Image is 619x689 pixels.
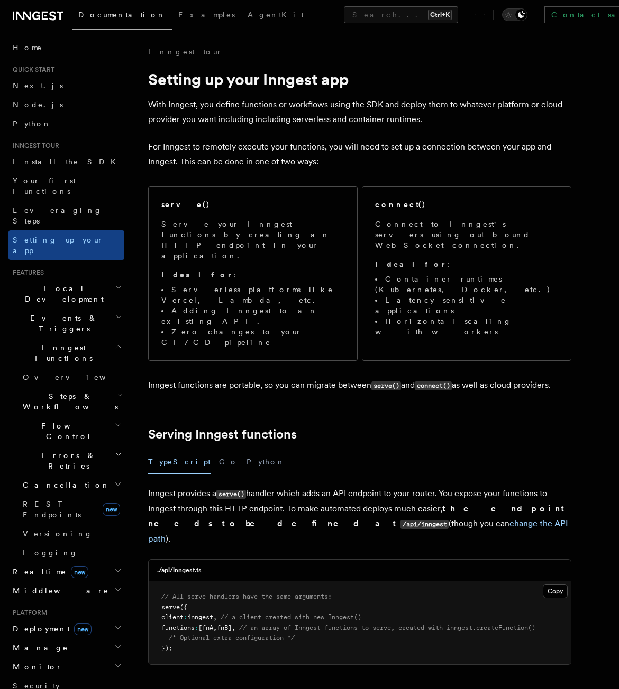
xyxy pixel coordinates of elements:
button: Monitor [8,657,124,676]
span: /* Optional extra configuration */ [169,634,295,641]
span: : [195,624,198,631]
strong: Ideal for [161,271,233,279]
code: connect() [415,381,452,390]
li: Container runtimes (Kubernetes, Docker, etc.) [375,274,558,295]
span: Node.js [13,100,63,109]
span: Setting up your app [13,236,104,255]
a: Your first Functions [8,171,124,201]
button: Manage [8,638,124,657]
p: : [161,269,344,280]
span: Middleware [8,585,109,596]
span: : [184,613,187,621]
span: [fnA [198,624,213,631]
a: Serving Inngest functions [148,427,297,442]
a: Leveraging Steps [8,201,124,230]
button: Python [247,450,285,474]
a: serve()Serve your Inngest functions by creating an HTTP endpoint in your application.Ideal for:Se... [148,186,358,361]
span: REST Endpoints [23,500,81,519]
span: Install the SDK [13,157,122,166]
p: Inngest functions are portable, so you can migrate between and as well as cloud providers. [148,378,571,393]
span: inngest [187,613,213,621]
span: serve [161,603,180,611]
a: Documentation [72,3,172,30]
span: Quick start [8,66,54,74]
button: Realtimenew [8,562,124,581]
a: Python [8,114,124,133]
span: // an array of Inngest functions to serve, created with inngest.createFunction() [239,624,535,631]
button: Cancellation [19,476,124,495]
li: Latency sensitive applications [375,295,558,316]
p: : [375,259,558,269]
li: Serverless platforms like Vercel, Lambda, etc. [161,284,344,305]
span: Home [13,42,42,53]
span: client [161,613,184,621]
button: Steps & Workflows [19,387,124,416]
span: Monitor [8,662,62,672]
button: Search...Ctrl+K [344,6,458,23]
span: new [71,566,88,578]
h3: ./api/inngest.ts [157,566,202,574]
a: Overview [19,368,124,387]
span: Cancellation [19,480,110,490]
span: Deployment [8,623,92,634]
button: Middleware [8,581,124,600]
span: Flow Control [19,421,115,442]
p: Connect to Inngest's servers using out-bound WebSocket connection. [375,219,558,250]
span: Python [13,119,51,128]
span: Next.js [13,81,63,90]
a: Next.js [8,76,124,95]
h2: serve() [161,199,210,210]
p: Serve your Inngest functions by creating an HTTP endpoint in your application. [161,219,344,261]
button: Flow Control [19,416,124,446]
a: Versioning [19,524,124,543]
span: }); [161,645,172,652]
h1: Setting up your Inngest app [148,70,571,89]
a: AgentKit [241,3,310,29]
button: Toggle dark mode [502,8,527,21]
span: , [213,624,217,631]
button: Local Development [8,279,124,309]
strong: Ideal for [375,260,447,268]
a: Install the SDK [8,152,124,171]
span: Your first Functions [13,176,76,195]
a: Logging [19,543,124,562]
span: functions [161,624,195,631]
span: Logging [23,548,78,557]
button: TypeScript [148,450,211,474]
p: Inngest provides a handler which adds an API endpoint to your router. You expose your functions t... [148,486,571,546]
button: Inngest Functions [8,338,124,368]
a: Home [8,38,124,57]
li: Adding Inngest to an existing API. [161,305,344,327]
span: Local Development [8,283,115,304]
span: // All serve handlers have the same arguments: [161,593,332,600]
span: Overview [23,373,132,381]
p: With Inngest, you define functions or workflows using the SDK and deploy them to whatever platfor... [148,97,571,127]
span: Inngest Functions [8,342,114,364]
span: fnB] [217,624,232,631]
span: Documentation [78,11,166,19]
kbd: Ctrl+K [428,10,452,20]
span: Leveraging Steps [13,206,102,225]
span: Inngest tour [8,142,59,150]
a: Node.js [8,95,124,114]
span: Manage [8,643,68,653]
button: Deploymentnew [8,619,124,638]
button: Events & Triggers [8,309,124,338]
p: For Inngest to remotely execute your functions, you will need to set up a connection between your... [148,139,571,169]
span: Realtime [8,566,88,577]
span: Versioning [23,529,93,538]
span: Events & Triggers [8,313,115,334]
span: new [74,623,92,635]
a: Examples [172,3,241,29]
h2: connect() [375,199,426,210]
span: , [213,613,217,621]
span: // a client created with new Inngest() [221,613,361,621]
span: Features [8,268,44,277]
button: Errors & Retries [19,446,124,476]
a: connect()Connect to Inngest's servers using out-bound WebSocket connection.Ideal for:Container ru... [362,186,571,361]
span: Platform [8,609,48,617]
div: Inngest Functions [8,368,124,562]
li: Horizontal scaling with workers [375,316,558,337]
span: Examples [178,11,235,19]
span: Errors & Retries [19,450,115,471]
